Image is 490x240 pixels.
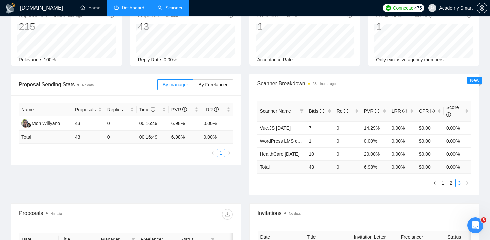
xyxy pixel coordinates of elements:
td: 00:16:49 [137,131,169,144]
li: Next Page [463,179,471,187]
span: LRR [392,108,407,114]
span: Proposal Sending Stats [19,80,157,89]
td: 0.00% [389,147,416,160]
span: setting [477,5,487,11]
td: 0.00 % [389,160,416,173]
td: 43 [72,131,104,144]
div: 43 [138,20,178,33]
time: 28 minutes ago [313,82,336,86]
span: No data [82,83,94,87]
span: info-circle [446,112,451,117]
button: download [222,209,233,220]
td: 00:16:49 [137,116,169,131]
div: 215 [19,20,82,33]
div: 1 [376,20,433,33]
th: Replies [104,103,137,116]
td: 10 [306,147,334,160]
span: Score [446,105,459,117]
a: WordPress LMS change [DATE] [260,138,327,144]
span: PVR [364,108,380,114]
span: By Freelancer [198,82,227,87]
td: 0.00% [444,147,471,160]
span: dashboard [114,5,119,10]
span: filter [298,106,305,116]
span: Reply Rate [138,57,161,62]
div: Moh Willyano [32,119,60,127]
td: Total [19,131,72,144]
span: Re [337,108,349,114]
td: 0.00% [201,116,233,131]
span: -- [295,57,298,62]
td: 7 [306,121,334,134]
span: right [227,151,231,155]
span: 100% [44,57,56,62]
a: Vue.JS [DATE] [260,125,291,131]
time: 28 minutes ago [411,14,433,18]
span: Replies [107,106,129,113]
td: 6.98% [169,116,201,131]
th: Proposals [72,103,104,116]
span: Time [139,107,155,112]
span: info-circle [320,109,324,113]
td: 14.29% [361,121,389,134]
td: 6.98 % [169,131,201,144]
button: setting [477,3,487,13]
button: left [209,149,217,157]
span: Connects: [393,4,413,12]
span: Only exclusive agency members [376,57,444,62]
a: searchScanner [158,5,183,11]
li: 1 [439,179,447,187]
td: 0.00% [389,134,416,147]
td: 0 [334,121,361,134]
span: info-circle [402,109,407,113]
span: info-circle [214,107,219,112]
span: right [465,181,469,185]
span: Acceptance Rate [257,57,293,62]
a: 2 [447,179,455,187]
button: left [431,179,439,187]
a: homeHome [80,5,100,11]
td: 0.00% [361,134,389,147]
li: Next Page [225,149,233,157]
a: setting [477,5,487,11]
td: 20.00% [361,147,389,160]
span: LRR [204,107,219,112]
time: a few seconds ago [54,14,82,18]
td: 0 [334,134,361,147]
a: HealthCare [DATE] [260,151,300,157]
li: Previous Page [431,179,439,187]
span: Dashboard [122,5,144,11]
span: info-circle [151,107,155,112]
span: No data [166,14,178,18]
span: Scanner Name [260,108,291,114]
td: 0.00 % [201,131,233,144]
td: 0 [104,131,137,144]
td: 0.00% [444,134,471,147]
span: info-circle [375,109,379,113]
span: Invitations [258,209,471,217]
span: info-circle [430,109,435,113]
li: 1 [217,149,225,157]
td: 0.00% [444,121,471,134]
img: upwork-logo.png [386,5,391,11]
span: 8 [481,217,486,223]
span: CPR [419,108,435,114]
span: PVR [171,107,187,112]
td: 43 [72,116,104,131]
td: 1 [306,134,334,147]
button: right [463,179,471,187]
li: Previous Page [209,149,217,157]
span: 475 [414,4,422,12]
a: MWMoh Willyano [21,120,60,126]
span: filter [300,109,304,113]
span: Proposals [75,106,97,113]
span: info-circle [344,109,348,113]
td: 0.00 % [444,160,471,173]
img: gigradar-bm.png [26,123,31,128]
button: right [225,149,233,157]
span: download [222,212,232,217]
span: Scanner Breakdown [257,79,472,88]
td: Total [257,160,306,173]
span: 0.00% [164,57,177,62]
span: By manager [163,82,188,87]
